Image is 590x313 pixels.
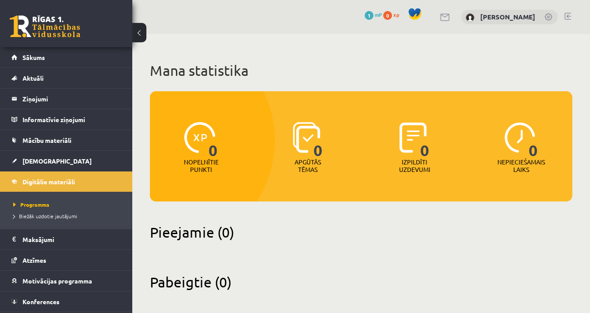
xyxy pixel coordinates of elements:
h2: Pieejamie (0) [150,224,572,241]
a: 0 xp [383,11,403,18]
img: icon-learned-topics-4a711ccc23c960034f471b6e78daf4a3bad4a20eaf4de84257b87e66633f6470.svg [293,122,321,153]
span: 0 [209,122,218,158]
a: Digitālie materiāli [11,171,121,192]
span: Motivācijas programma [22,277,92,285]
span: Atzīmes [22,256,46,264]
a: Atzīmes [11,250,121,270]
a: Programma [13,201,123,209]
span: 0 [383,11,392,20]
span: Digitālie materiāli [22,178,75,186]
span: Biežāk uzdotie jautājumi [13,212,77,220]
legend: Ziņojumi [22,89,121,109]
a: Aktuāli [11,68,121,88]
a: Biežāk uzdotie jautājumi [13,212,123,220]
span: xp [393,11,399,18]
span: Programma [13,201,49,208]
span: 0 [314,122,323,158]
legend: Maksājumi [22,229,121,250]
span: Sākums [22,53,45,61]
p: Nopelnītie punkti [184,158,219,173]
p: Apgūtās tēmas [291,158,325,173]
a: Mācību materiāli [11,130,121,150]
span: 0 [529,122,538,158]
span: [DEMOGRAPHIC_DATA] [22,157,92,165]
a: Sākums [11,47,121,67]
span: 0 [420,122,429,158]
a: 1 mP [365,11,382,18]
span: Mācību materiāli [22,136,71,144]
span: Konferences [22,298,60,306]
img: icon-clock-7be60019b62300814b6bd22b8e044499b485619524d84068768e800edab66f18.svg [504,122,535,153]
span: Aktuāli [22,74,44,82]
a: Motivācijas programma [11,271,121,291]
a: Rīgas 1. Tālmācības vidusskola [10,15,80,37]
p: Izpildīti uzdevumi [397,158,432,173]
h1: Mana statistika [150,62,572,79]
img: Laura Liepiņa [466,13,474,22]
a: [PERSON_NAME] [480,12,535,21]
span: 1 [365,11,373,20]
img: icon-completed-tasks-ad58ae20a441b2904462921112bc710f1caf180af7a3daa7317a5a94f2d26646.svg [400,122,427,153]
h2: Pabeigtie (0) [150,273,572,291]
p: Nepieciešamais laiks [497,158,545,173]
a: Informatīvie ziņojumi [11,109,121,130]
a: Konferences [11,291,121,312]
img: icon-xp-0682a9bc20223a9ccc6f5883a126b849a74cddfe5390d2b41b4391c66f2066e7.svg [184,122,215,153]
span: mP [375,11,382,18]
a: Ziņojumi [11,89,121,109]
a: Maksājumi [11,229,121,250]
legend: Informatīvie ziņojumi [22,109,121,130]
a: [DEMOGRAPHIC_DATA] [11,151,121,171]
